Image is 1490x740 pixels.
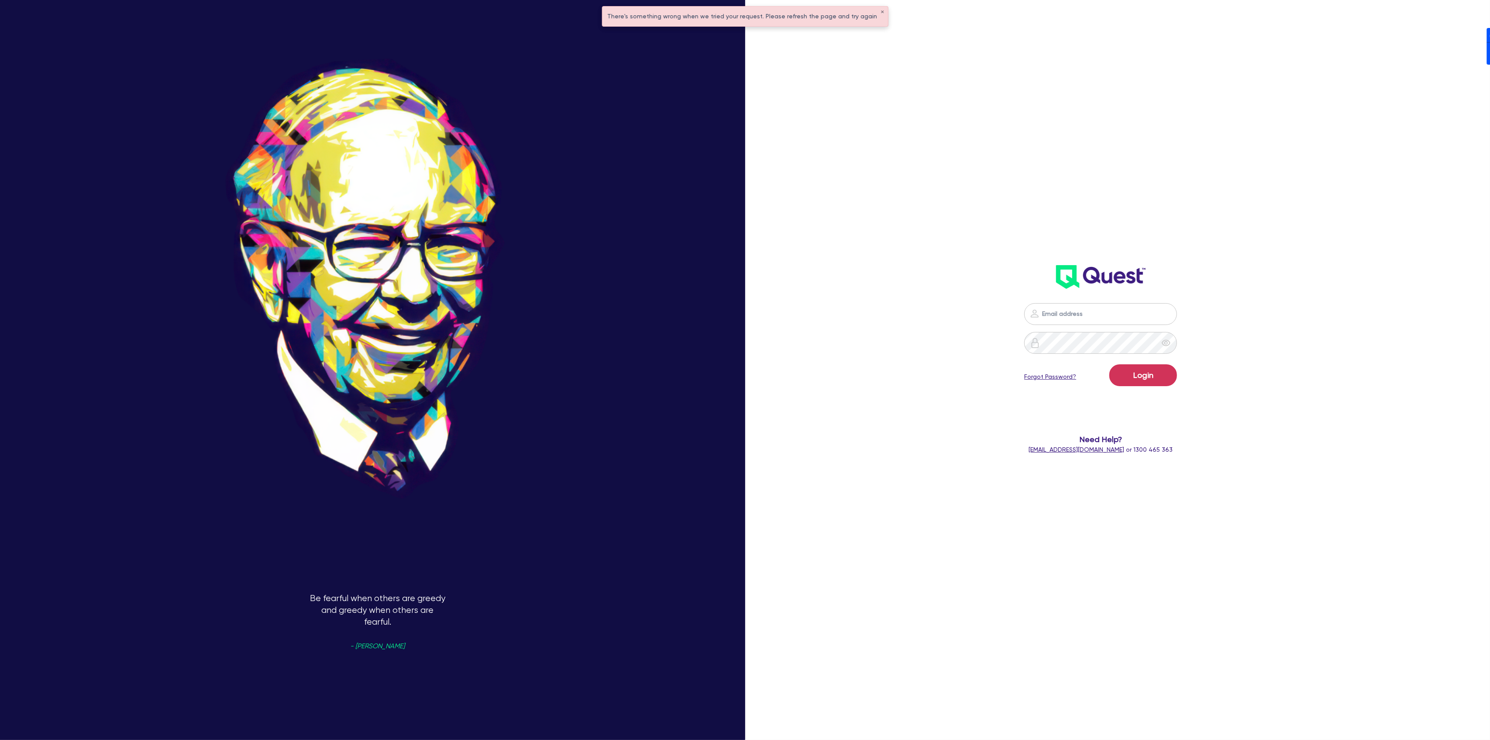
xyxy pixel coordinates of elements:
[1024,372,1076,381] a: Forgot Password?
[1024,303,1177,325] input: Email address
[350,643,405,650] span: - [PERSON_NAME]
[1029,308,1040,319] img: icon-password
[1029,446,1173,453] span: or 1300 465 363
[1056,265,1146,289] img: wH2k97JdezQIQAAAABJRU5ErkJggg==
[889,433,1312,445] span: Need Help?
[1109,364,1177,386] button: Login
[1029,446,1124,453] a: [EMAIL_ADDRESS][DOMAIN_NAME]
[1162,339,1170,347] span: eye
[1030,338,1040,348] img: icon-password
[881,10,884,14] button: ✕
[602,7,888,26] div: There's something wrong when we tried your request. Please refresh the page and try again
[308,593,447,733] p: Be fearful when others are greedy and greedy when others are fearful.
